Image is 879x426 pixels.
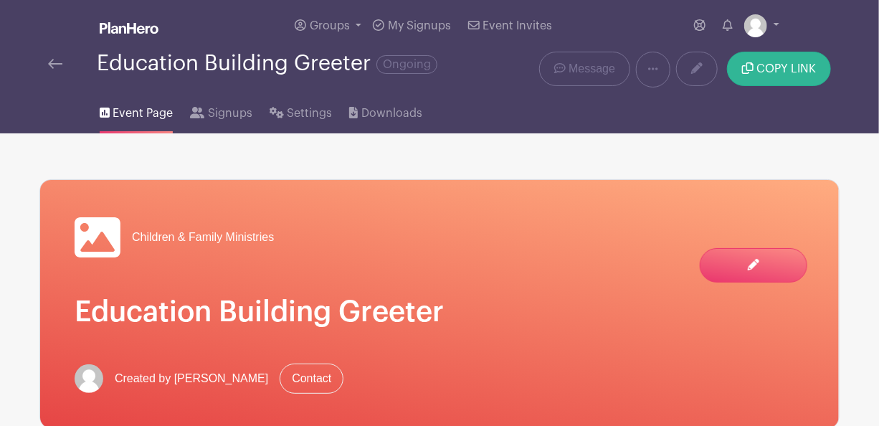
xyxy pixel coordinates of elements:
[756,63,816,75] span: COPY LINK
[349,87,422,133] a: Downloads
[270,87,332,133] a: Settings
[744,14,767,37] img: default-ce2991bfa6775e67f084385cd625a349d9dcbb7a52a09fb2fda1e96e2d18dcdb.png
[113,105,173,122] span: Event Page
[100,87,173,133] a: Event Page
[727,52,831,86] button: COPY LINK
[388,20,451,32] span: My Signups
[280,364,343,394] a: Contact
[310,20,350,32] span: Groups
[75,295,804,329] h1: Education Building Greeter
[97,52,437,75] div: Education Building Greeter
[75,364,103,393] img: default-ce2991bfa6775e67f084385cd625a349d9dcbb7a52a09fb2fda1e96e2d18dcdb.png
[190,87,252,133] a: Signups
[48,59,62,69] img: back-arrow-29a5d9b10d5bd6ae65dc969a981735edf675c4d7a1fe02e03b50dbd4ba3cdb55.svg
[208,105,252,122] span: Signups
[115,370,268,387] span: Created by [PERSON_NAME]
[287,105,332,122] span: Settings
[483,20,552,32] span: Event Invites
[132,229,274,246] span: Children & Family Ministries
[361,105,422,122] span: Downloads
[376,55,437,74] span: Ongoing
[100,22,158,34] img: logo_white-6c42ec7e38ccf1d336a20a19083b03d10ae64f83f12c07503d8b9e83406b4c7d.svg
[539,52,630,86] a: Message
[569,60,615,77] span: Message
